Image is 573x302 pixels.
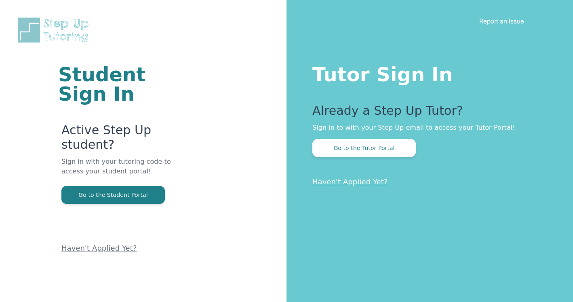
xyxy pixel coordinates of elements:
img: Step Up Tutoring horizontal logo [16,16,94,44]
a: Haven't Applied Yet? [61,244,137,252]
a: Go to the Tutor Portal [312,144,416,152]
p: Sign in with your tutoring code to access your student portal! [61,157,190,186]
button: Go to the Tutor Portal [312,139,416,157]
a: Haven't Applied Yet? [312,177,388,186]
h1: Student Sign In [58,65,190,103]
p: Already a Step Up Tutor? [312,103,541,123]
button: Go to the Student Portal [61,186,165,204]
h1: Tutor Sign In [312,61,541,84]
p: Sign in to with your Step Up email to access your Tutor Portal! [312,123,541,133]
a: Report an Issue [479,17,524,25]
p: Active Step Up student? [61,123,190,157]
a: Go to the Student Portal [61,191,165,199]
